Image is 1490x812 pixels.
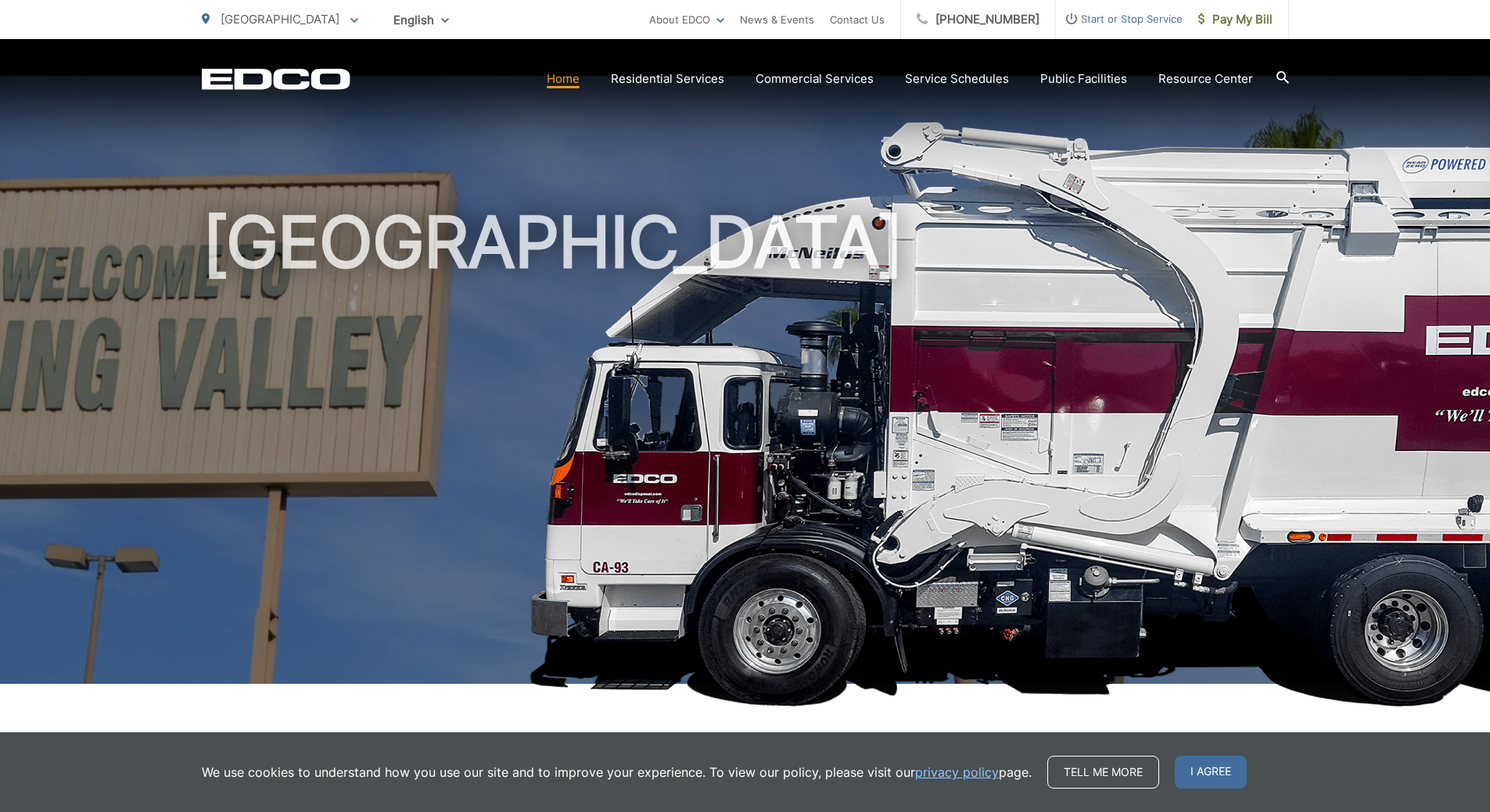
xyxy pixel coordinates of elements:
p: We use cookies to understand how you use our site and to improve your experience. To view our pol... [202,763,1032,782]
span: I agree [1175,756,1247,789]
a: Service Schedules [905,70,1009,88]
a: News & Events [740,10,814,29]
a: EDCD logo. Return to the homepage. [202,68,350,90]
a: Residential Services [611,70,724,88]
a: Tell me more [1047,756,1159,789]
span: [GEOGRAPHIC_DATA] [221,12,339,27]
a: Home [547,70,580,88]
a: About EDCO [649,10,724,29]
a: Resource Center [1158,70,1253,88]
a: Public Facilities [1040,70,1127,88]
h1: [GEOGRAPHIC_DATA] [202,203,1289,698]
span: Pay My Bill [1198,10,1273,29]
a: privacy policy [915,763,999,782]
a: Contact Us [830,10,885,29]
span: English [382,6,461,34]
a: Commercial Services [756,70,874,88]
